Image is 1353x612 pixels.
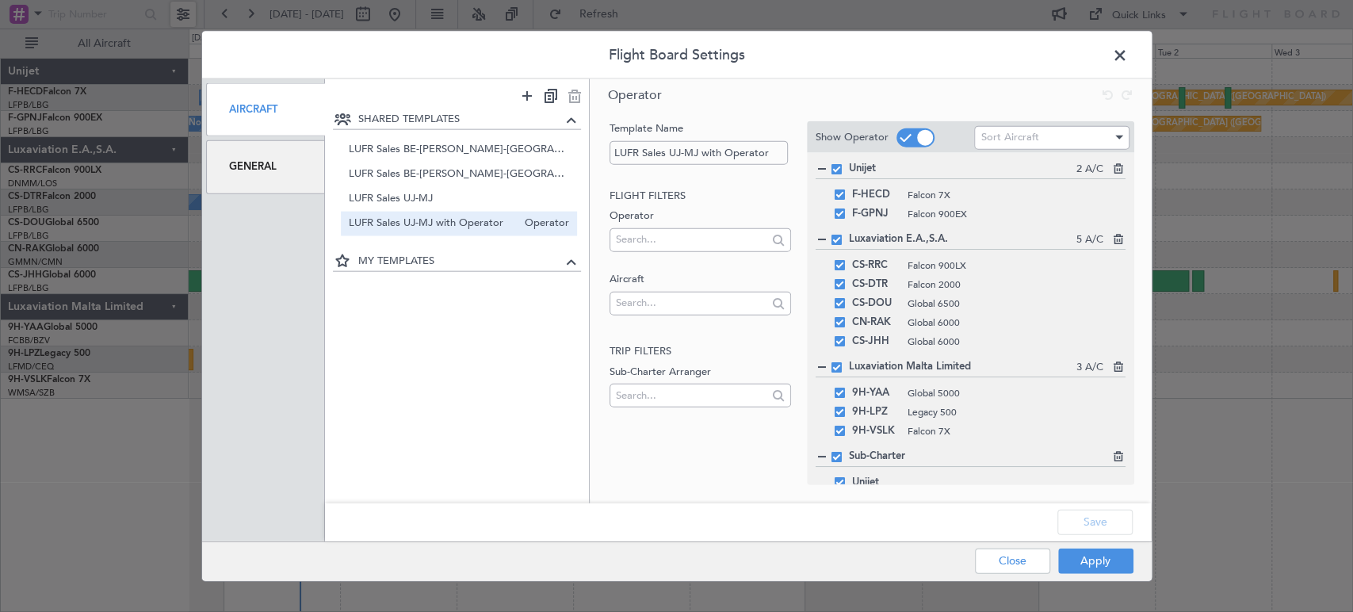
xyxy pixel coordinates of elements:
div: Aircraft [206,83,326,136]
span: Luxaviation E.A.,S.A. [849,231,1076,247]
span: 2 A/C [1076,162,1103,178]
span: CS-JHH [852,332,900,351]
span: Falcon 7X [908,188,1126,202]
span: Sub-Charter [849,449,1103,465]
span: Falcon 2000 [908,277,1126,292]
span: Global 6000 [908,316,1126,330]
span: Falcon 900LX [908,258,1126,273]
label: Template Name [610,121,791,137]
span: F-GPNJ [852,205,900,224]
input: Search... [616,383,767,407]
h2: Flight filters [610,188,791,204]
span: CS-DTR [852,275,900,294]
div: General [206,140,326,193]
span: LUFR Sales BE-[PERSON_NAME]-[GEOGRAPHIC_DATA] [349,142,569,159]
input: Search... [616,228,767,251]
span: LUFR Sales UJ-MJ [349,191,569,208]
header: Flight Board Settings [202,32,1152,79]
span: Unijet [852,473,900,492]
span: CN-RAK [852,313,900,332]
span: 5 A/C [1076,232,1103,248]
span: Legacy 500 [908,405,1126,419]
span: Global 6500 [908,296,1126,311]
span: Luxaviation Malta Limited [849,359,1076,375]
button: Apply [1058,548,1133,573]
span: SHARED TEMPLATES [358,112,562,128]
span: 9H-YAA [852,384,900,403]
label: Show Operator [816,129,889,145]
span: Operator [517,216,569,232]
span: Sort Aircraft [980,130,1038,144]
input: Search... [616,291,767,315]
span: Falcon 900EX [908,207,1126,221]
span: Global 6000 [908,335,1126,349]
span: CS-DOU [852,294,900,313]
span: 9H-VSLK [852,422,900,441]
span: Falcon 7X [908,424,1126,438]
label: Aircraft [610,272,791,288]
button: Close [975,548,1050,573]
label: Sub-Charter Arranger [610,364,791,380]
span: LUFR Sales BE-[PERSON_NAME]-[GEOGRAPHIC_DATA] with Operator [349,166,569,183]
span: 9H-LPZ [852,403,900,422]
span: Unijet [849,161,1076,177]
label: Operator [610,208,791,224]
span: 3 A/C [1076,360,1103,376]
span: LUFR Sales UJ-MJ with Operator [349,216,517,232]
span: CS-RRC [852,256,900,275]
span: MY TEMPLATES [358,253,562,269]
span: Operator [608,86,662,104]
h2: Trip filters [610,344,791,360]
span: F-HECD [852,186,900,205]
span: Global 5000 [908,386,1126,400]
